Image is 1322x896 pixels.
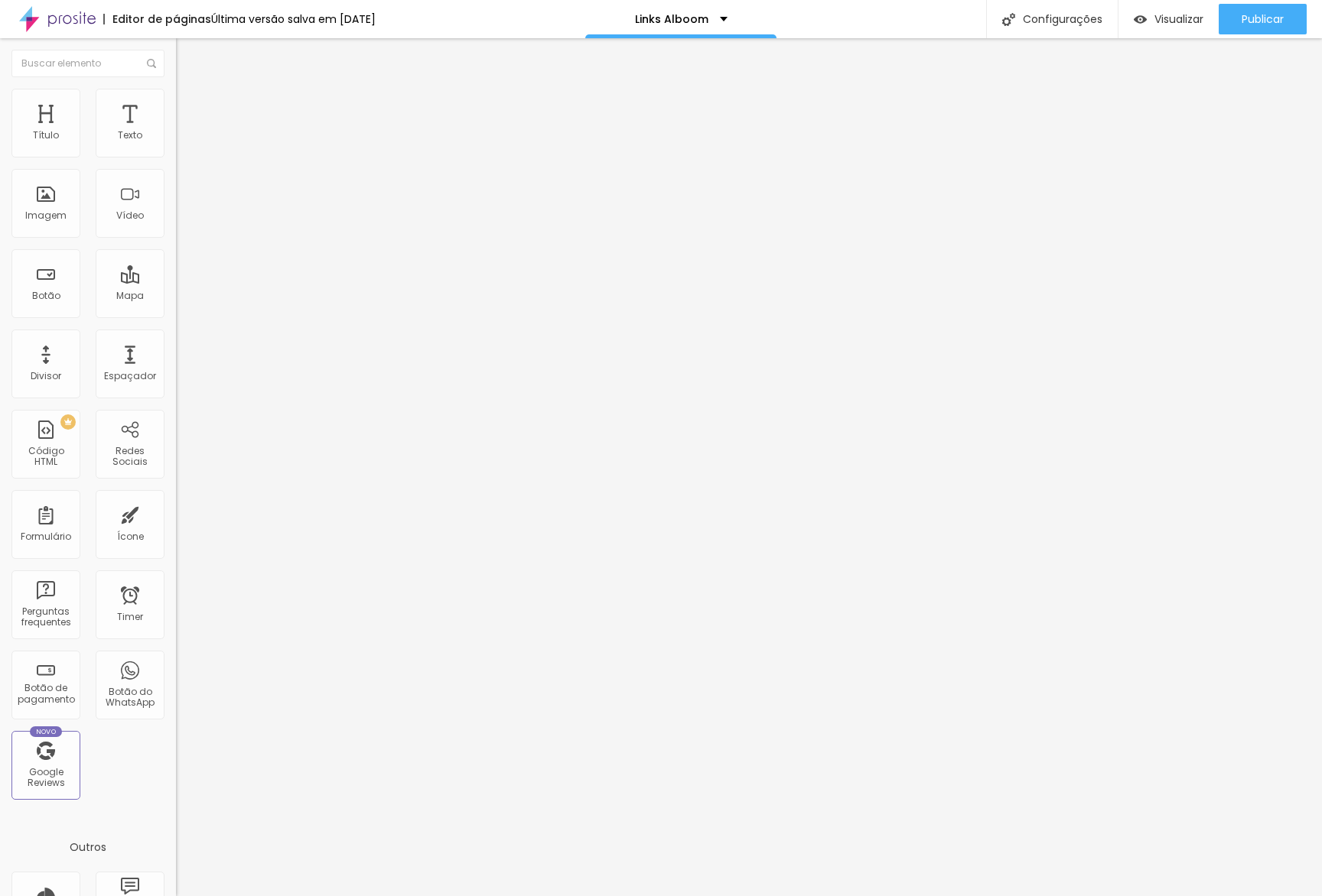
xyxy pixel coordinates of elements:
div: Perguntas frequentes [15,606,76,628]
div: Mapa [116,291,144,301]
div: Ícone [117,531,144,542]
button: Publicar [1219,4,1307,34]
div: Redes Sociais [99,446,160,468]
div: Divisor [31,371,61,381]
img: view-1.svg [1134,13,1147,26]
img: Icone [147,59,156,68]
div: Código HTML [15,446,76,468]
div: Imagem [25,210,67,221]
div: Botão do WhatsApp [99,687,160,709]
div: Google Reviews [15,767,76,789]
div: Espaçador [104,371,156,381]
iframe: Editor [176,38,1322,896]
div: Botão de pagamento [15,683,76,705]
input: Buscar elemento [11,50,164,77]
div: Título [33,130,59,141]
div: Vídeo [116,210,144,221]
img: Icone [1002,13,1015,26]
div: Novo [30,726,63,737]
p: Links Alboom [635,14,708,24]
div: Formulário [21,531,71,542]
span: Visualizar [1154,13,1203,25]
div: Timer [117,612,143,622]
div: Botão [32,291,60,301]
button: Visualizar [1118,4,1219,34]
div: Editor de páginas [103,14,211,24]
div: Texto [118,130,142,141]
div: Última versão salva em [DATE] [211,14,376,24]
span: Publicar [1242,13,1284,25]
